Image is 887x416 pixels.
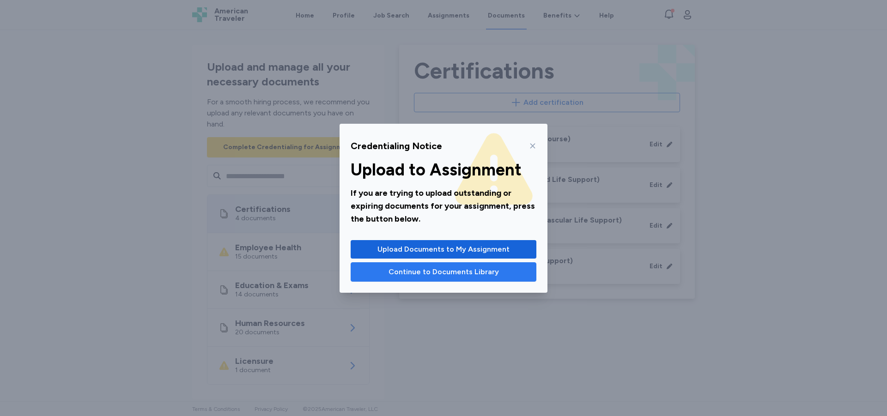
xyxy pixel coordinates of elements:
span: Continue to Documents Library [389,266,499,277]
div: If you are trying to upload outstanding or expiring documents for your assignment, press the butt... [351,187,536,225]
div: Upload to Assignment [351,161,536,179]
button: Continue to Documents Library [351,262,536,282]
span: Upload Documents to My Assignment [377,244,510,255]
button: Upload Documents to My Assignment [351,240,536,259]
div: Credentialing Notice [351,139,442,152]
